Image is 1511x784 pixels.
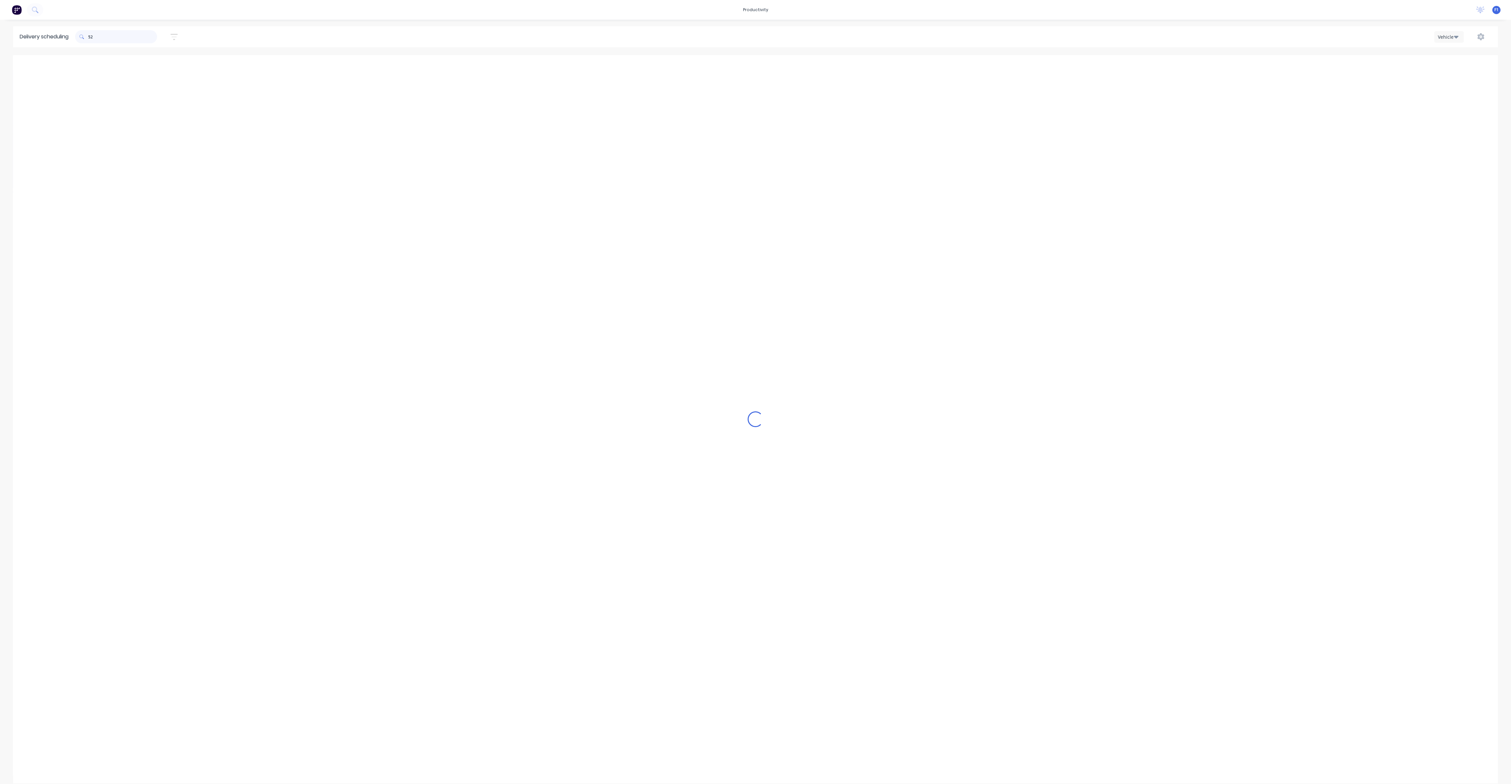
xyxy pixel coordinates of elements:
[13,26,75,47] div: Delivery scheduling
[740,5,772,15] div: productivity
[12,5,22,15] img: Factory
[88,30,157,43] input: Search for orders
[1494,7,1499,13] span: F1
[1438,33,1457,40] div: Vehicle
[1434,31,1464,43] button: Vehicle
